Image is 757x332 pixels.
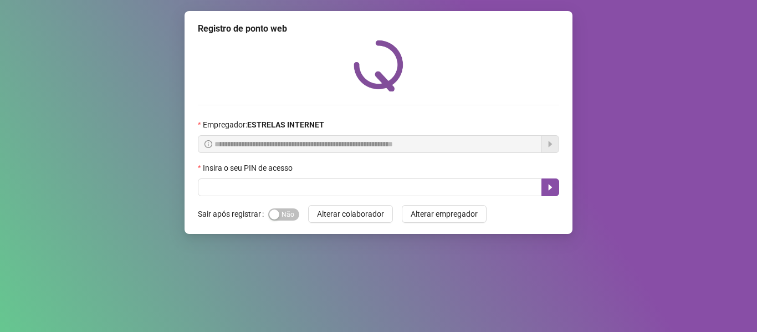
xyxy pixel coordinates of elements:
[198,22,559,35] div: Registro de ponto web
[204,140,212,148] span: info-circle
[198,162,300,174] label: Insira o seu PIN de acesso
[402,205,487,223] button: Alterar empregador
[198,205,268,223] label: Sair após registrar
[247,120,324,129] strong: ESTRELAS INTERNET
[308,205,393,223] button: Alterar colaborador
[546,183,555,192] span: caret-right
[203,119,324,131] span: Empregador :
[411,208,478,220] span: Alterar empregador
[354,40,403,91] img: QRPoint
[317,208,384,220] span: Alterar colaborador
